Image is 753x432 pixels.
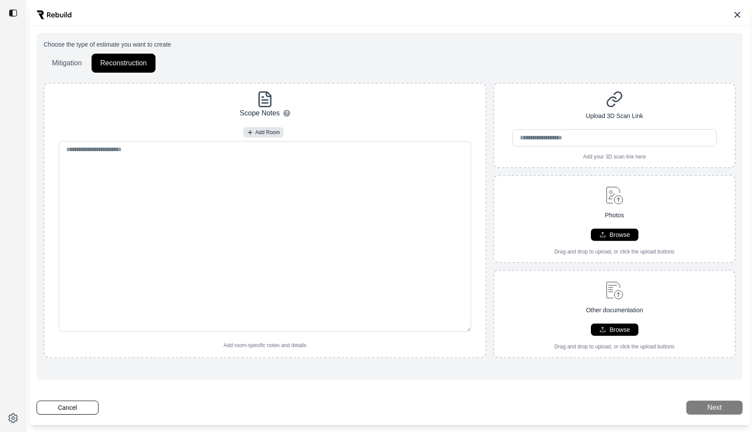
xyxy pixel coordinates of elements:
[610,230,630,239] p: Browse
[602,278,627,302] img: upload-document.svg
[44,40,736,49] p: Choose the type of estimate you want to create
[9,9,17,17] img: toggle sidebar
[255,129,280,136] span: Add Room
[92,54,155,72] button: Reconstruction
[554,343,675,350] p: Drag and drop to upload, or click the upload buttons
[554,248,675,255] p: Drag and drop to upload, or click the upload buttons
[240,108,280,118] p: Scope Notes
[243,127,284,138] button: Add Room
[605,211,624,220] p: Photos
[586,111,643,121] p: Upload 3D Scan Link
[591,229,638,241] button: Browse
[586,306,643,315] p: Other documentation
[37,401,98,415] button: Cancel
[285,110,288,117] span: ?
[591,324,638,336] button: Browse
[37,10,71,19] img: Rebuild
[44,54,90,72] button: Mitigation
[583,153,646,160] p: Add your 3D scan link here
[610,325,630,334] p: Browse
[602,183,627,207] img: upload-image.svg
[224,342,306,349] p: Add room-specific notes and details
